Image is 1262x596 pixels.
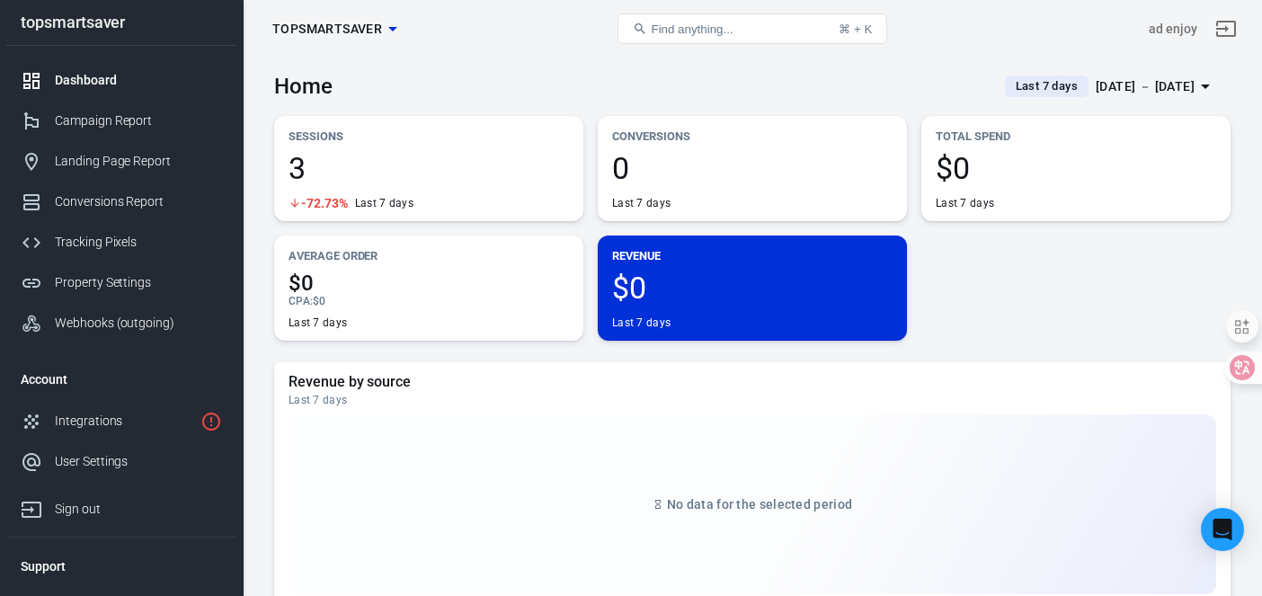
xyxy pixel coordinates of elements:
div: Account id: 80ocPmht [1149,20,1197,39]
div: ⌘ + K [839,22,872,36]
a: User Settings [6,441,236,482]
div: [DATE] － [DATE] [1096,76,1195,98]
button: Last 7 days[DATE] － [DATE] [991,72,1231,102]
p: Average Order [289,246,569,265]
div: Sign out [55,500,222,519]
div: Last 7 days [289,393,1216,407]
span: $0 [936,153,1216,183]
span: Last 7 days [1009,77,1085,95]
a: Landing Page Report [6,141,236,182]
span: 0 [612,153,893,183]
div: User Settings [55,452,222,471]
li: Support [6,545,236,588]
a: Dashboard [6,60,236,101]
div: Last 7 days [936,196,994,210]
div: Last 7 days [289,316,347,330]
span: CPA : [289,295,313,307]
div: Conversions Report [55,192,222,211]
span: topsmartsaver [272,18,382,40]
a: Conversions Report [6,182,236,222]
button: topsmartsaver [265,13,404,46]
div: Tracking Pixels [55,233,222,252]
span: -72.73% [301,197,348,209]
span: $0 [313,295,325,307]
p: Revenue [612,246,893,265]
a: Sign out [1204,7,1248,50]
span: Find anything... [651,22,733,36]
p: Total Spend [936,127,1216,146]
div: Landing Page Report [55,152,222,171]
div: Last 7 days [612,196,671,210]
svg: 3 networks not verified yet [200,411,222,432]
h5: Revenue by source [289,373,1216,391]
a: Integrations [6,401,236,441]
div: Webhooks (outgoing) [55,314,222,333]
span: $0 [612,272,893,303]
div: Dashboard [55,71,222,90]
div: Open Intercom Messenger [1201,508,1244,551]
span: 3 [289,153,569,183]
a: Campaign Report [6,101,236,141]
div: topsmartsaver [6,14,236,31]
p: Conversions [612,127,893,146]
a: Tracking Pixels [6,222,236,262]
span: $0 [289,272,569,294]
span: No data for the selected period [667,497,852,511]
li: Account [6,358,236,401]
a: Webhooks (outgoing) [6,303,236,343]
a: Sign out [6,482,236,529]
div: Last 7 days [355,196,413,210]
div: Campaign Report [55,111,222,130]
div: Last 7 days [612,316,671,330]
button: Find anything...⌘ + K [618,13,887,44]
a: Property Settings [6,262,236,303]
p: Sessions [289,127,569,146]
h3: Home [274,74,333,99]
div: Property Settings [55,273,222,292]
div: Integrations [55,412,193,431]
